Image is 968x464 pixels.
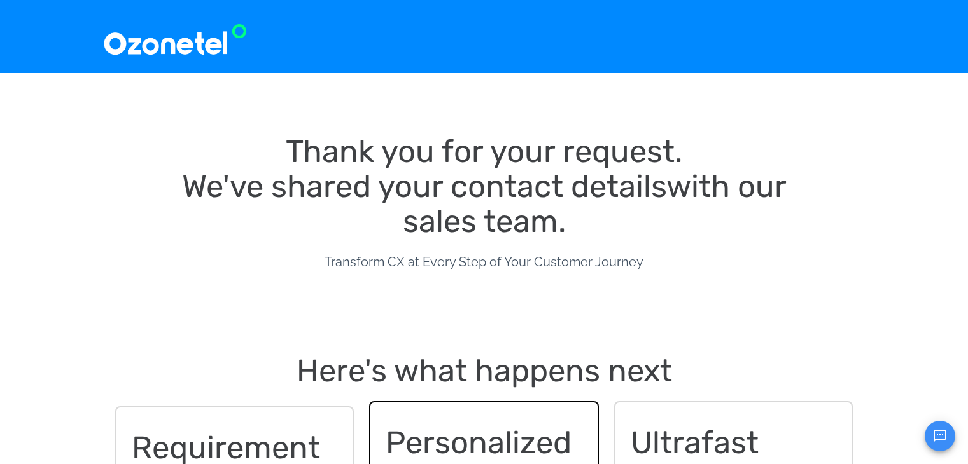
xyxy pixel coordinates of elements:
span: Thank you for your request. [286,133,682,170]
span: We've shared your contact details [182,168,666,205]
span: with our sales team. [403,168,794,240]
span: Here's what happens next [297,352,672,389]
span: Transform CX at Every Step of Your Customer Journey [325,254,643,270]
button: Open chat [925,421,955,451]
